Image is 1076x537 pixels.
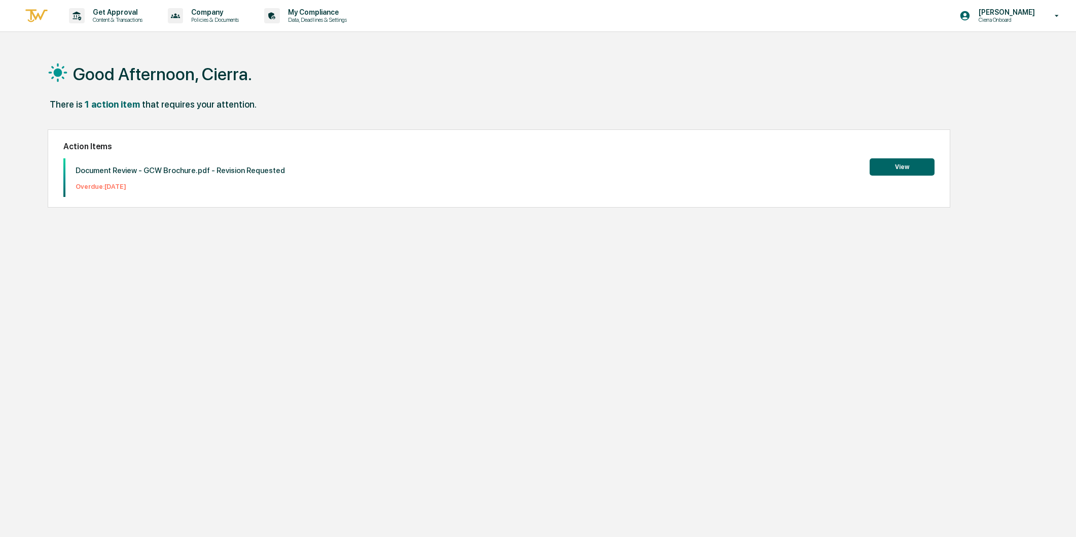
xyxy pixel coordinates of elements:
p: Document Review - GCW Brochure.pdf - Revision Requested [76,166,285,175]
p: My Compliance [280,8,352,16]
img: logo [24,8,49,24]
h1: Good Afternoon, Cierra. [73,64,252,84]
p: Data, Deadlines & Settings [280,16,352,23]
h2: Action Items [63,142,935,151]
p: Overdue: [DATE] [76,183,285,190]
p: [PERSON_NAME] [971,8,1040,16]
p: Get Approval [85,8,148,16]
p: Cierra Onboard [971,16,1040,23]
div: that requires your attention. [142,99,257,110]
p: Company [183,8,244,16]
a: View [870,161,935,171]
p: Policies & Documents [183,16,244,23]
p: Content & Transactions [85,16,148,23]
button: View [870,158,935,176]
div: There is [50,99,83,110]
div: 1 action item [85,99,140,110]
